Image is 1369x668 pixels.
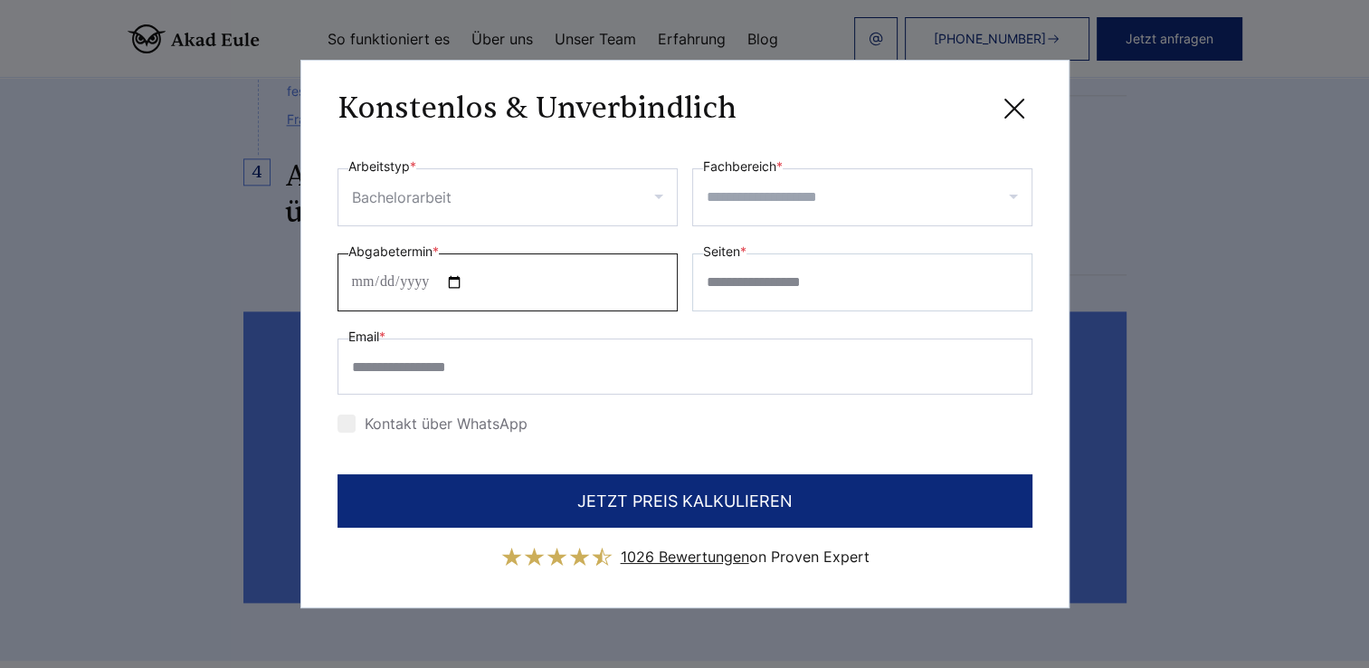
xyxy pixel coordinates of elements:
button: JETZT PREIS KALKULIEREN [337,474,1032,528]
label: Seiten [703,241,746,262]
span: 1026 Bewertungen [621,548,749,566]
label: Email [348,326,385,348]
h3: Konstenlos & Unverbindlich [337,91,737,127]
div: on Proven Expert [621,542,870,571]
label: Abgabetermin [348,241,439,262]
label: Fachbereich [703,156,783,177]
label: Kontakt über WhatsApp [337,415,528,433]
label: Arbeitstyp [348,156,416,177]
div: Bachelorarbeit [352,183,452,212]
